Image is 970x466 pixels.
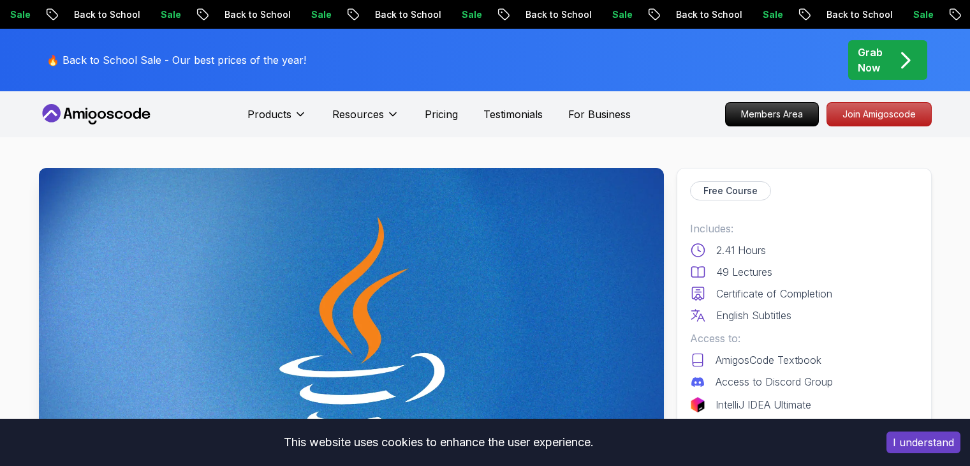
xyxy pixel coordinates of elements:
[61,8,148,21] p: Back to School
[725,102,819,126] a: Members Area
[690,331,918,346] p: Access to:
[886,432,960,453] button: Accept cookies
[716,352,821,368] p: AmigosCode Textbook
[425,107,458,122] a: Pricing
[483,107,543,122] a: Testimonials
[827,103,931,126] p: Join Amigoscode
[148,8,189,21] p: Sale
[449,8,490,21] p: Sale
[568,107,631,122] a: For Business
[247,107,307,132] button: Products
[900,8,941,21] p: Sale
[690,397,705,412] img: jetbrains logo
[212,8,298,21] p: Back to School
[716,374,833,389] p: Access to Discord Group
[858,45,883,75] p: Grab Now
[47,52,306,68] p: 🔥 Back to School Sale - Our best prices of the year!
[599,8,640,21] p: Sale
[703,184,758,197] p: Free Course
[10,428,867,456] div: This website uses cookies to enhance the user experience.
[814,8,900,21] p: Back to School
[663,8,750,21] p: Back to School
[513,8,599,21] p: Back to School
[690,221,918,236] p: Includes:
[332,107,384,122] p: Resources
[716,286,832,301] p: Certificate of Completion
[716,264,772,280] p: 49 Lectures
[726,103,818,126] p: Members Area
[750,8,791,21] p: Sale
[827,102,932,126] a: Join Amigoscode
[716,243,766,258] p: 2.41 Hours
[716,308,791,323] p: English Subtitles
[332,107,399,132] button: Resources
[247,107,291,122] p: Products
[298,8,339,21] p: Sale
[716,397,811,412] p: IntelliJ IDEA Ultimate
[362,8,449,21] p: Back to School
